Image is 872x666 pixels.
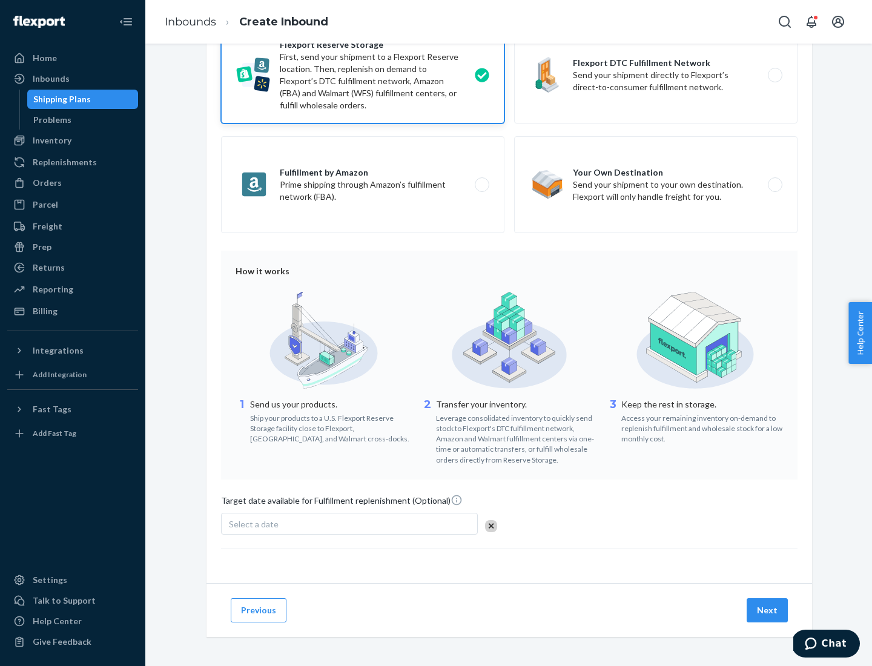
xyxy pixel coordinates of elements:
[826,10,850,34] button: Open account menu
[33,574,67,586] div: Settings
[33,262,65,274] div: Returns
[793,630,860,660] iframe: Opens a widget where you can chat to one of our agents
[33,636,91,648] div: Give Feedback
[33,283,73,295] div: Reporting
[7,632,138,651] button: Give Feedback
[436,410,598,465] div: Leverage consolidated inventory to quickly send stock to Flexport's DTC fulfillment network, Amaz...
[33,615,82,627] div: Help Center
[33,52,57,64] div: Home
[33,428,76,438] div: Add Fast Tag
[13,16,65,28] img: Flexport logo
[33,220,62,232] div: Freight
[33,134,71,147] div: Inventory
[33,177,62,189] div: Orders
[236,265,783,277] div: How it works
[33,156,97,168] div: Replenishments
[7,612,138,631] a: Help Center
[229,519,279,529] span: Select a date
[27,110,139,130] a: Problems
[7,153,138,172] a: Replenishments
[221,494,463,512] span: Target date available for Fulfillment replenishment (Optional)
[7,591,138,610] button: Talk to Support
[155,4,338,40] ol: breadcrumbs
[33,369,87,380] div: Add Integration
[848,302,872,364] button: Help Center
[7,173,138,193] a: Orders
[7,48,138,68] a: Home
[27,90,139,109] a: Shipping Plans
[7,195,138,214] a: Parcel
[33,241,51,253] div: Prep
[33,199,58,211] div: Parcel
[7,570,138,590] a: Settings
[799,10,824,34] button: Open notifications
[250,410,412,444] div: Ship your products to a U.S. Flexport Reserve Storage facility close to Flexport, [GEOGRAPHIC_DAT...
[33,305,58,317] div: Billing
[621,410,783,444] div: Access your remaining inventory on-demand to replenish fulfillment and wholesale stock for a low ...
[33,93,91,105] div: Shipping Plans
[607,397,619,444] div: 3
[773,10,797,34] button: Open Search Box
[165,15,216,28] a: Inbounds
[231,598,286,622] button: Previous
[7,131,138,150] a: Inventory
[436,398,598,410] p: Transfer your inventory.
[7,424,138,443] a: Add Fast Tag
[7,400,138,419] button: Fast Tags
[7,258,138,277] a: Returns
[250,398,412,410] p: Send us your products.
[421,397,434,465] div: 2
[7,237,138,257] a: Prep
[33,403,71,415] div: Fast Tags
[7,217,138,236] a: Freight
[236,397,248,444] div: 1
[239,15,328,28] a: Create Inbound
[114,10,138,34] button: Close Navigation
[747,598,788,622] button: Next
[7,280,138,299] a: Reporting
[7,69,138,88] a: Inbounds
[33,114,71,126] div: Problems
[33,73,70,85] div: Inbounds
[7,302,138,321] a: Billing
[33,345,84,357] div: Integrations
[621,398,783,410] p: Keep the rest in storage.
[7,365,138,384] a: Add Integration
[33,595,96,607] div: Talk to Support
[7,341,138,360] button: Integrations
